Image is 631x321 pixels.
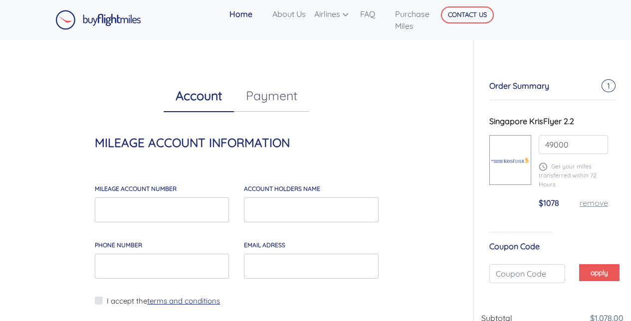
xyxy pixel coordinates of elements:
a: Purchase Miles [391,4,445,36]
span: Coupon Code [489,241,540,251]
label: MILEAGE account number [95,184,177,193]
a: remove [580,198,608,208]
label: I accept the [107,296,220,307]
img: Singapore-KrisFlyer.png [490,151,531,169]
h4: MILEAGE ACCOUNT INFORMATION [95,136,379,150]
a: Airlines [310,4,356,24]
label: account holders NAME [244,184,320,193]
p: Get your miles transferred within 72 Hours [539,162,608,189]
span: Order Summary [489,81,549,91]
button: CONTACT US [441,6,494,23]
a: terms and conditions [147,296,220,306]
input: Coupon Code [489,264,565,283]
img: schedule.png [539,162,547,171]
span: $1078 [539,198,559,208]
button: apply [579,264,620,281]
a: About Us [268,4,310,24]
img: Buy Flight Miles Logo [55,10,141,30]
span: Singapore KrisFlyer 2.2 [489,116,574,126]
label: email adress [244,241,285,250]
label: Phone Number [95,241,142,250]
a: FAQ [356,4,391,24]
span: 1 [602,79,616,92]
a: Payment [234,80,309,112]
a: Home [225,4,268,24]
a: Buy Flight Miles Logo [55,7,141,32]
a: Account [164,80,234,112]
